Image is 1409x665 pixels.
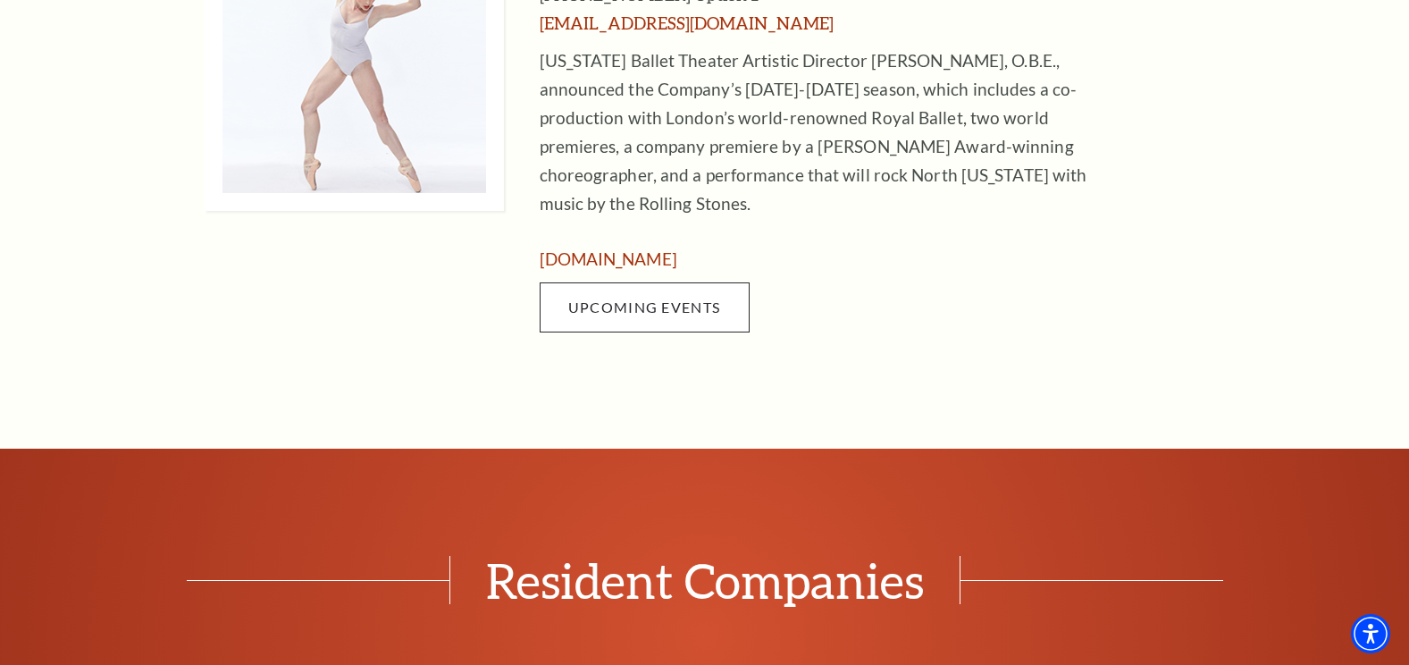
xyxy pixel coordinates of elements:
[540,13,834,33] a: [EMAIL_ADDRESS][DOMAIN_NAME]
[568,299,720,316] span: Upcoming Events
[540,248,677,269] a: www.texasballettheater.org - open in a new tab
[540,282,750,332] a: Upcoming Events
[540,46,1120,218] p: [US_STATE] Ballet Theater Artistic Director [PERSON_NAME], O.B.E., announced the Company’s [DATE]...
[1351,614,1390,653] div: Accessibility Menu
[449,556,960,604] span: Resident Companies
